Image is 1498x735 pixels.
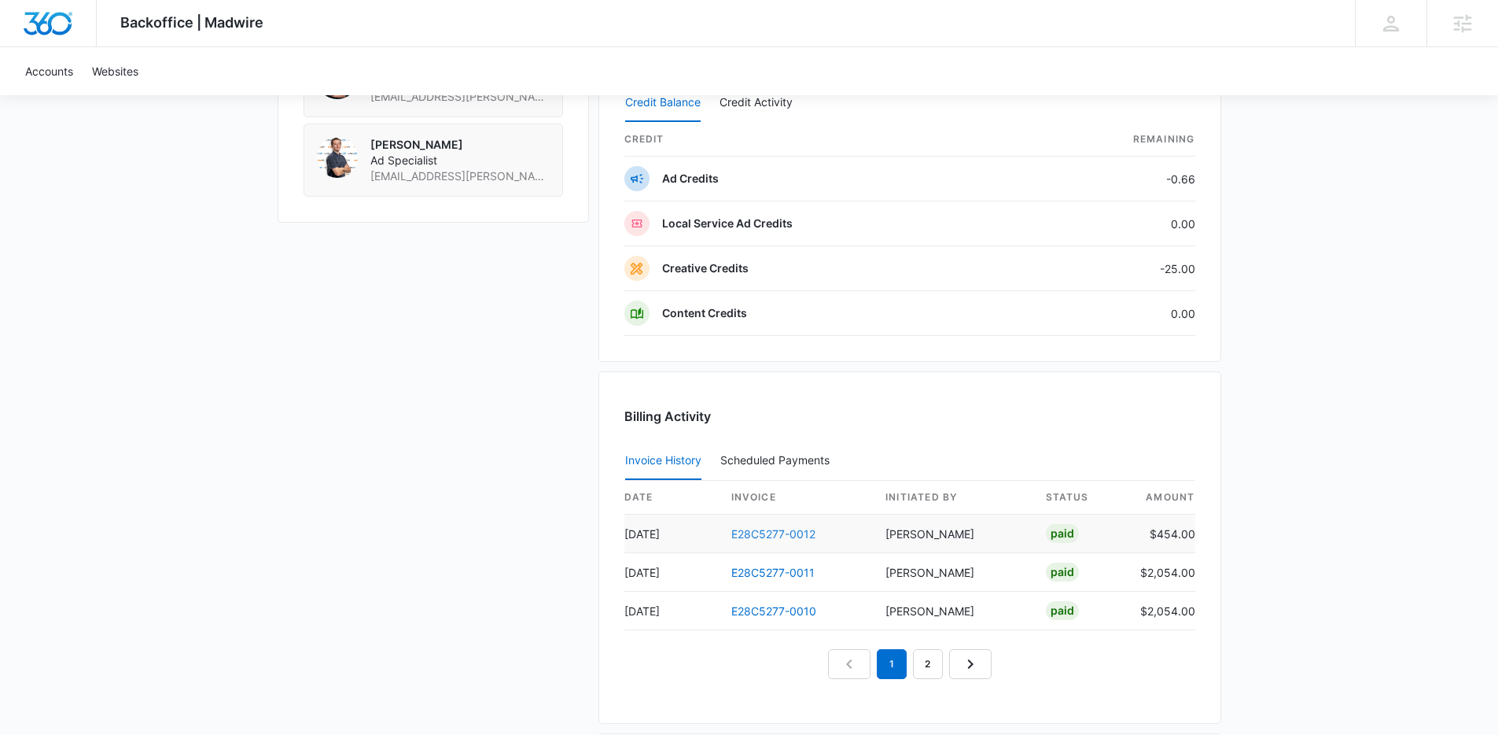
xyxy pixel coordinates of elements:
h3: Billing Activity [624,407,1195,426]
a: E28C5277-0010 [731,604,816,618]
td: $2,054.00 [1128,592,1195,630]
th: status [1033,481,1128,515]
a: Accounts [16,47,83,95]
th: Remaining [1029,123,1195,157]
th: credit [624,123,1029,157]
td: [PERSON_NAME] [873,592,1033,630]
nav: Pagination [828,649,992,679]
a: E28C5277-0011 [731,566,815,579]
p: Creative Credits [662,260,749,276]
td: [DATE] [624,515,719,553]
span: [EMAIL_ADDRESS][PERSON_NAME][DOMAIN_NAME] [370,168,550,184]
th: invoice [719,481,873,515]
div: Paid [1046,563,1079,582]
td: [PERSON_NAME] [873,515,1033,553]
span: Ad Specialist [370,153,550,168]
button: Invoice History [625,442,701,480]
p: Ad Credits [662,171,719,187]
td: [PERSON_NAME] [873,553,1033,592]
span: Backoffice | Madwire [120,14,263,31]
td: [DATE] [624,592,719,630]
p: Content Credits [662,305,747,321]
button: Credit Activity [720,84,793,122]
div: Paid [1046,524,1079,543]
a: Next Page [949,649,992,679]
td: $454.00 [1128,515,1195,553]
th: date [624,481,719,515]
div: Paid [1046,601,1079,620]
a: Page 2 [913,649,943,679]
img: Chase Hawkinson [317,137,358,178]
p: [PERSON_NAME] [370,137,550,153]
td: 0.00 [1029,291,1195,336]
th: amount [1128,481,1195,515]
em: 1 [877,649,907,679]
div: Scheduled Payments [720,455,836,466]
button: Credit Balance [625,84,701,122]
th: Initiated By [873,481,1033,515]
td: [DATE] [624,553,719,592]
td: $2,054.00 [1128,553,1195,592]
td: -25.00 [1029,246,1195,291]
a: E28C5277-0012 [731,527,815,541]
p: Local Service Ad Credits [662,216,793,231]
td: 0.00 [1029,201,1195,246]
a: Websites [83,47,148,95]
span: [EMAIL_ADDRESS][PERSON_NAME][DOMAIN_NAME] [370,89,550,105]
td: -0.66 [1029,157,1195,201]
